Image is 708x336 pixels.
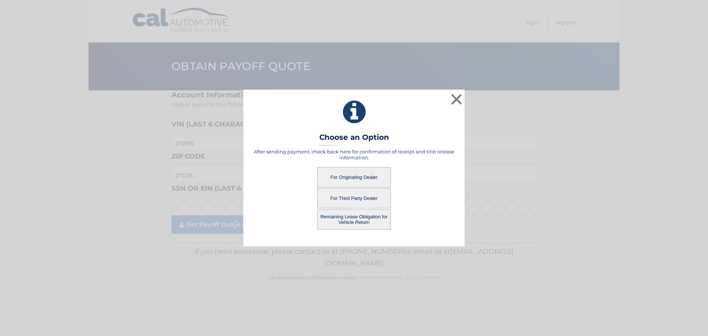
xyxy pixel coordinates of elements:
h5: After sending payment, check back here for confirmation of receipt and title release information. [253,149,455,160]
button: For Third Party Dealer [317,188,391,208]
button: × [449,92,464,107]
button: For Originating Dealer [317,167,391,187]
button: Remaining Lease Obligation for Vehicle Return [317,209,391,230]
h3: Choose an Option [319,133,389,146]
